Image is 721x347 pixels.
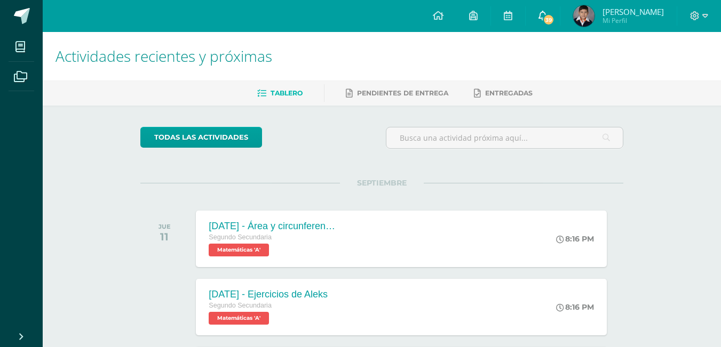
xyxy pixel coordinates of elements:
[209,289,328,300] div: [DATE] - Ejercicios de Aleks
[140,127,262,148] a: todas las Actividades
[556,234,594,244] div: 8:16 PM
[56,46,272,66] span: Actividades recientes y próximas
[357,89,448,97] span: Pendientes de entrega
[603,6,664,17] span: [PERSON_NAME]
[159,223,171,230] div: JUE
[271,89,303,97] span: Tablero
[209,312,269,325] span: Matemáticas 'A'
[209,302,272,309] span: Segundo Secundaria
[346,85,448,102] a: Pendientes de entrega
[159,230,171,243] div: 11
[573,5,595,27] img: d38a1be04484d76d2cdff4341fd55b1b.png
[543,14,554,26] span: 39
[257,85,303,102] a: Tablero
[340,178,424,188] span: SEPTIEMBRE
[209,233,272,241] span: Segundo Secundaria
[603,16,664,25] span: Mi Perfil
[474,85,533,102] a: Entregadas
[386,127,623,148] input: Busca una actividad próxima aquí...
[209,221,337,232] div: [DATE] - Área y circunferencia de un círculo
[209,244,269,256] span: Matemáticas 'A'
[485,89,533,97] span: Entregadas
[556,302,594,312] div: 8:16 PM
